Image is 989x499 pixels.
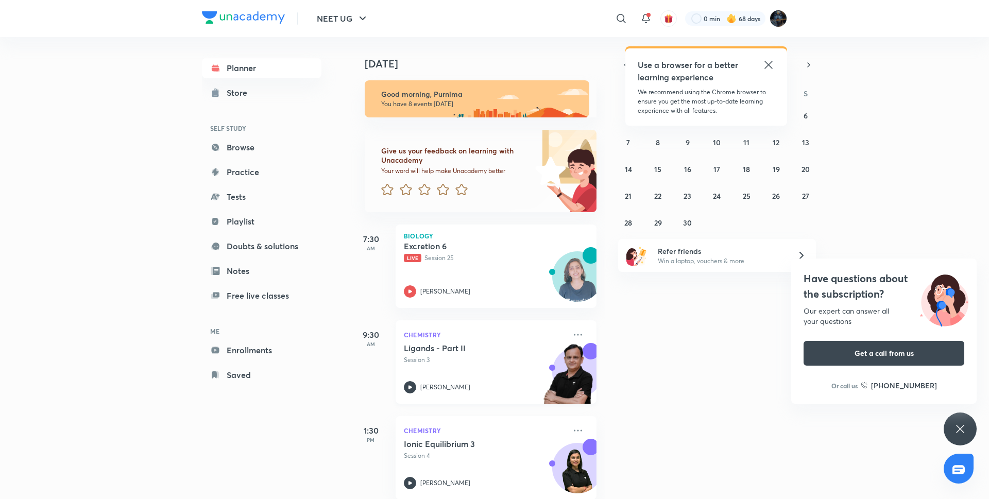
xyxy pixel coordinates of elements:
button: September 12, 2025 [768,134,785,150]
abbr: September 8, 2025 [656,137,660,147]
abbr: September 25, 2025 [743,191,751,201]
button: September 23, 2025 [679,187,696,204]
button: September 8, 2025 [650,134,666,150]
h5: Excretion 6 [404,241,532,251]
button: September 11, 2025 [738,134,755,150]
button: September 21, 2025 [620,187,637,204]
a: Company Logo [202,11,285,26]
img: morning [365,80,589,117]
abbr: September 7, 2025 [626,137,630,147]
img: streak [726,13,737,24]
abbr: September 27, 2025 [802,191,809,201]
img: Company Logo [202,11,285,24]
abbr: September 19, 2025 [773,164,780,174]
abbr: September 15, 2025 [654,164,661,174]
p: We recommend using the Chrome browser to ensure you get the most up-to-date learning experience w... [638,88,775,115]
abbr: September 9, 2025 [686,137,690,147]
p: Session 3 [404,355,566,365]
button: September 28, 2025 [620,214,637,231]
button: September 20, 2025 [797,161,814,177]
a: Practice [202,162,321,182]
button: September 24, 2025 [709,187,725,204]
button: September 30, 2025 [679,214,696,231]
abbr: September 16, 2025 [684,164,691,174]
p: You have 8 events [DATE] [381,100,580,108]
h4: Have questions about the subscription? [804,271,964,302]
p: Chemistry [404,329,566,341]
abbr: September 26, 2025 [772,191,780,201]
a: [PHONE_NUMBER] [861,380,937,391]
p: AM [350,341,391,347]
button: September 7, 2025 [620,134,637,150]
p: Session 25 [404,253,566,263]
h5: Ligands - Part II [404,343,532,353]
p: [PERSON_NAME] [420,287,470,296]
abbr: September 20, 2025 [802,164,810,174]
button: Get a call from us [804,341,964,366]
abbr: September 21, 2025 [625,191,632,201]
p: AM [350,245,391,251]
h4: [DATE] [365,58,607,70]
h5: Use a browser for a better learning experience [638,59,740,83]
img: Purnima Sharma [770,10,787,27]
img: referral [626,245,647,266]
abbr: September 14, 2025 [625,164,632,174]
abbr: September 10, 2025 [713,137,721,147]
p: Your word will help make Unacademy better [381,167,532,175]
abbr: September 29, 2025 [654,218,662,228]
abbr: September 22, 2025 [654,191,661,201]
p: Or call us [831,381,858,390]
abbr: September 11, 2025 [743,137,749,147]
p: Win a laptop, vouchers & more [658,256,785,266]
img: feedback_image [500,130,596,212]
h6: Good morning, Purnima [381,90,580,99]
p: [PERSON_NAME] [420,383,470,392]
a: Saved [202,365,321,385]
h6: [PHONE_NUMBER] [871,380,937,391]
button: avatar [660,10,677,27]
h5: 1:30 [350,424,391,437]
button: September 29, 2025 [650,214,666,231]
abbr: September 30, 2025 [683,218,692,228]
abbr: September 24, 2025 [713,191,721,201]
button: NEET UG [311,8,375,29]
abbr: Saturday [804,89,808,98]
a: Store [202,82,321,103]
a: Playlist [202,211,321,232]
button: September 27, 2025 [797,187,814,204]
a: Enrollments [202,340,321,360]
h6: SELF STUDY [202,119,321,137]
h6: Give us your feedback on learning with Unacademy [381,146,532,165]
img: Avatar [553,257,602,306]
button: September 25, 2025 [738,187,755,204]
h6: ME [202,322,321,340]
p: Chemistry [404,424,566,437]
abbr: September 18, 2025 [743,164,750,174]
h5: 7:30 [350,233,391,245]
button: September 19, 2025 [768,161,785,177]
button: September 15, 2025 [650,161,666,177]
abbr: September 17, 2025 [713,164,720,174]
abbr: September 13, 2025 [802,137,809,147]
button: September 16, 2025 [679,161,696,177]
abbr: September 23, 2025 [684,191,691,201]
p: Biology [404,233,588,239]
button: September 6, 2025 [797,107,814,124]
button: September 10, 2025 [709,134,725,150]
a: Doubts & solutions [202,236,321,256]
h5: Ionic Equilibrium 3 [404,439,532,449]
button: September 9, 2025 [679,134,696,150]
abbr: September 6, 2025 [804,111,808,121]
div: Our expert can answer all your questions [804,306,964,326]
h5: 9:30 [350,329,391,341]
img: unacademy [540,343,596,414]
a: Tests [202,186,321,207]
h6: Refer friends [658,246,785,256]
a: Browse [202,137,321,158]
p: [PERSON_NAME] [420,478,470,488]
img: Avatar [553,449,602,498]
button: September 17, 2025 [709,161,725,177]
div: Store [227,87,253,99]
img: avatar [664,14,673,23]
p: Session 4 [404,451,566,460]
